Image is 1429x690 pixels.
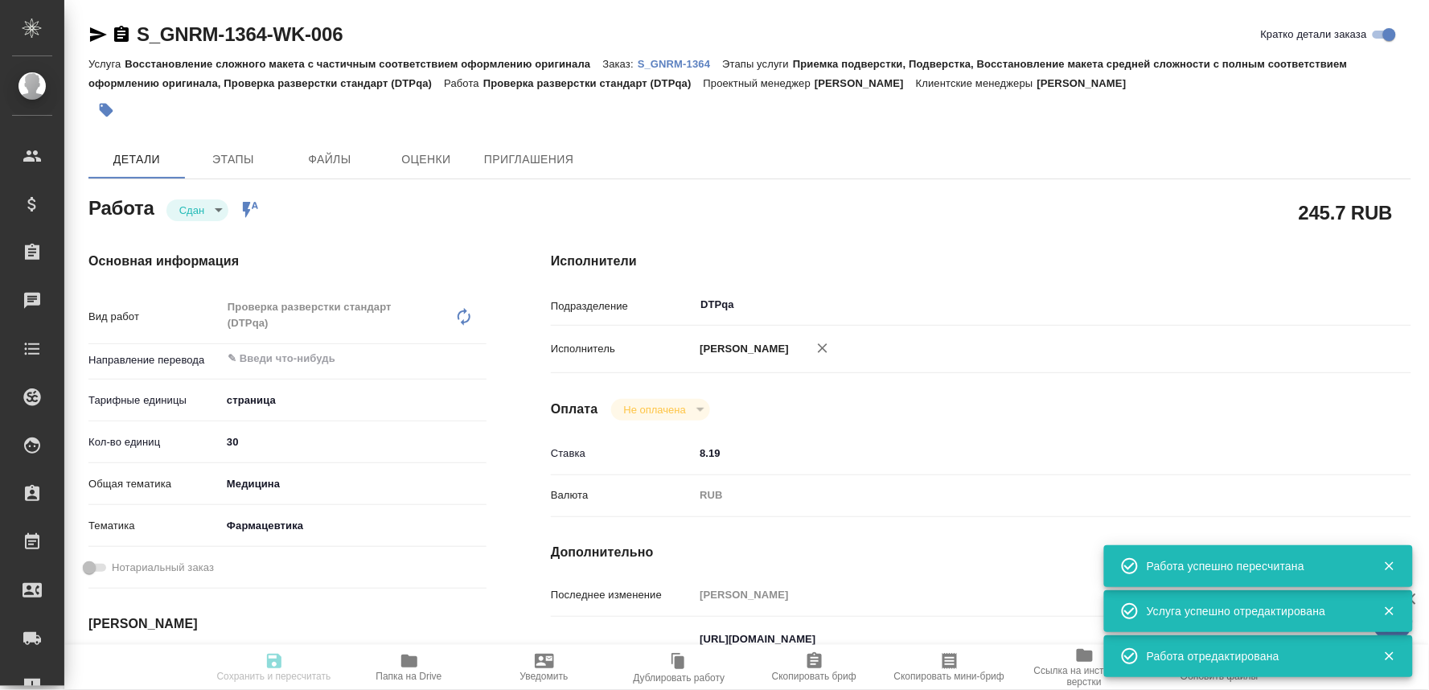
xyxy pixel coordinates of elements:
[551,400,598,419] h4: Оплата
[88,92,124,128] button: Добавить тэг
[291,150,368,170] span: Файлы
[483,77,704,89] p: Проверка разверстки стандарт (DTPqa)
[1261,27,1367,43] span: Кратко детали заказа
[1017,645,1152,690] button: Ссылка на инструкции верстки
[88,192,154,221] h2: Работа
[611,399,710,421] div: Сдан
[88,434,221,450] p: Кол-во единиц
[112,560,214,576] span: Нотариальный заказ
[805,331,840,366] button: Удалить исполнителя
[551,487,694,503] p: Валюта
[634,672,725,684] span: Дублировать работу
[1331,303,1334,306] button: Open
[88,614,487,634] h4: [PERSON_NAME]
[88,392,221,409] p: Тарифные единицы
[551,543,1411,562] h4: Дополнительно
[815,77,916,89] p: [PERSON_NAME]
[551,446,694,462] p: Ставка
[694,583,1340,606] input: Пустое поле
[221,387,487,414] div: страница
[207,645,342,690] button: Сохранить и пересчитать
[88,352,221,368] p: Направление перевода
[1147,648,1359,664] div: Работа отредактирована
[1373,649,1406,663] button: Закрыть
[894,671,1004,682] span: Скопировать мини-бриф
[195,150,272,170] span: Этапы
[217,671,331,682] span: Сохранить и пересчитать
[88,518,221,534] p: Тематика
[551,298,694,314] p: Подразделение
[166,199,228,221] div: Сдан
[98,150,175,170] span: Детали
[916,77,1037,89] p: Клиентские менеджеры
[520,671,569,682] span: Уведомить
[175,203,209,217] button: Сдан
[1147,558,1359,574] div: Работа успешно пересчитана
[603,58,638,70] p: Заказ:
[619,403,691,417] button: Не оплачена
[694,482,1340,509] div: RUB
[88,25,108,44] button: Скопировать ссылку для ЯМессенджера
[772,671,856,682] span: Скопировать бриф
[551,252,1411,271] h4: Исполнители
[694,442,1340,465] input: ✎ Введи что-нибудь
[1147,603,1359,619] div: Услуга успешно отредактирована
[1373,559,1406,573] button: Закрыть
[221,470,487,498] div: Медицина
[882,645,1017,690] button: Скопировать мини-бриф
[1299,199,1393,226] h2: 245.7 RUB
[551,341,694,357] p: Исполнитель
[88,252,487,271] h4: Основная информация
[722,58,793,70] p: Этапы услуги
[704,77,815,89] p: Проектный менеджер
[226,349,428,368] input: ✎ Введи что-нибудь
[747,645,882,690] button: Скопировать бриф
[221,512,487,540] div: Фармацевтика
[342,645,477,690] button: Папка на Drive
[137,23,343,45] a: S_GNRM-1364-WK-006
[88,309,221,325] p: Вид работ
[376,671,442,682] span: Папка на Drive
[388,150,465,170] span: Оценки
[125,58,602,70] p: Восстановление сложного макета с частичным соответствием оформлению оригинала
[221,430,487,454] input: ✎ Введи что-нибудь
[112,25,131,44] button: Скопировать ссылку
[612,645,747,690] button: Дублировать работу
[551,587,694,603] p: Последнее изменение
[477,645,612,690] button: Уведомить
[1027,665,1143,688] span: Ссылка на инструкции верстки
[694,341,789,357] p: [PERSON_NAME]
[88,58,125,70] p: Услуга
[484,150,574,170] span: Приглашения
[444,77,483,89] p: Работа
[1373,604,1406,618] button: Закрыть
[638,58,722,70] p: S_GNRM-1364
[88,476,221,492] p: Общая тематика
[478,357,481,360] button: Open
[638,56,722,70] a: S_GNRM-1364
[1037,77,1139,89] p: [PERSON_NAME]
